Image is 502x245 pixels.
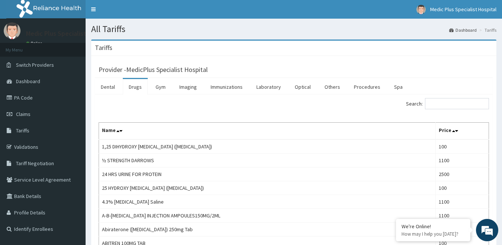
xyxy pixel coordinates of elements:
a: Others [319,79,346,95]
a: Immunizations [205,79,249,95]
td: 1100 [436,195,489,209]
td: Abiraterone ([MEDICAL_DATA]) 250mg Tab [99,223,436,236]
span: Tariff Negotiation [16,160,54,167]
th: Price [436,123,489,140]
img: User Image [4,22,20,39]
h3: Provider - MedicPlus Specialist Hospital [99,66,208,73]
span: Switch Providers [16,62,54,68]
a: Dashboard [449,27,477,33]
td: 4.3% [MEDICAL_DATA] Saline [99,195,436,209]
span: Claims [16,111,31,117]
h3: Tariffs [95,44,112,51]
a: Online [26,41,44,46]
span: We're online! [43,74,103,150]
a: Optical [289,79,317,95]
p: Medic Plus Specialist Hospital [26,30,112,37]
img: User Image [416,5,426,14]
h1: All Tariffs [91,24,496,34]
td: 25 HYDROXY [MEDICAL_DATA] ([MEDICAL_DATA]) [99,181,436,195]
a: Dental [95,79,121,95]
label: Search: [406,98,489,109]
a: Spa [388,79,409,95]
td: 1,25 DIHYDROXY [MEDICAL_DATA] ([MEDICAL_DATA]) [99,139,436,154]
textarea: Type your message and hit 'Enter' [4,164,142,191]
th: Name [99,123,436,140]
td: 2500 [436,167,489,181]
li: Tariffs [477,27,496,33]
td: ½ STRENGTH DARROWS [99,154,436,167]
div: We're Online! [402,223,465,230]
span: Tariffs [16,127,29,134]
div: Minimize live chat window [122,4,140,22]
span: Medic Plus Specialist Hospital [430,6,496,13]
td: 24 HRS URINE FOR PROTEIN [99,167,436,181]
td: 1100 [436,209,489,223]
span: Dashboard [16,78,40,85]
a: Procedures [348,79,386,95]
a: Imaging [173,79,203,95]
div: Chat with us now [39,42,125,51]
td: 100 [436,181,489,195]
td: 1100 [436,154,489,167]
input: Search: [425,98,489,109]
img: d_794563401_company_1708531726252_794563401 [14,37,30,56]
a: Laboratory [250,79,287,95]
td: A-B-[MEDICAL_DATA] INJECTION AMPOULES150MG/2ML [99,209,436,223]
p: How may I help you today? [402,231,465,237]
td: 100 [436,139,489,154]
a: Drugs [123,79,148,95]
a: Gym [150,79,172,95]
